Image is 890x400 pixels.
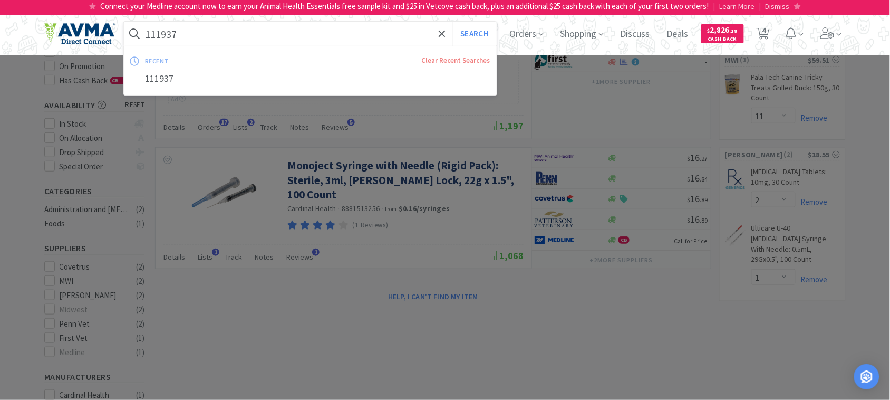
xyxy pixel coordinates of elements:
span: | [713,1,715,11]
a: Deals [663,30,693,39]
a: Discuss [616,30,654,39]
a: 4 [752,31,774,40]
span: Learn More [720,2,755,11]
span: Shopping [556,13,608,55]
button: Search [452,22,496,46]
div: 111937 [124,69,497,89]
span: Deals [663,13,693,55]
input: Search by item, sku, manufacturer, ingredient, size... [124,22,497,46]
a: $2,826.18Cash Back [701,20,744,48]
span: Discuss [616,13,654,55]
span: 2,826 [708,25,738,35]
span: . 18 [730,27,738,34]
span: | [759,1,761,11]
span: $ [708,27,710,34]
a: Clear Recent Searches [422,56,490,65]
div: Open Intercom Messenger [854,364,879,389]
img: e4e33dab9f054f5782a47901c742baa9_102.png [44,23,115,45]
span: Cash Back [708,36,738,43]
span: Orders [506,13,548,55]
span: 4 [762,9,766,52]
span: Dismiss [766,2,790,11]
div: recent [145,53,295,69]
